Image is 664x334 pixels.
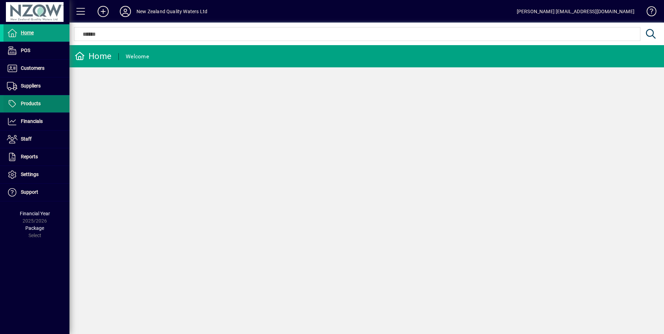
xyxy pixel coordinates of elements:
div: New Zealand Quality Waters Ltd [136,6,207,17]
span: Settings [21,172,39,177]
a: POS [3,42,69,59]
button: Add [92,5,114,18]
a: Settings [3,166,69,183]
a: Staff [3,131,69,148]
span: Customers [21,65,44,71]
span: Financial Year [20,211,50,216]
a: Financials [3,113,69,130]
span: Package [25,225,44,231]
span: Products [21,101,41,106]
span: Reports [21,154,38,159]
a: Suppliers [3,77,69,95]
span: Support [21,189,38,195]
div: [PERSON_NAME] [EMAIL_ADDRESS][DOMAIN_NAME] [517,6,634,17]
div: Home [75,51,111,62]
button: Profile [114,5,136,18]
span: Home [21,30,34,35]
a: Support [3,184,69,201]
a: Reports [3,148,69,166]
a: Knowledge Base [641,1,655,24]
a: Products [3,95,69,112]
div: Welcome [126,51,149,62]
a: Customers [3,60,69,77]
span: Staff [21,136,32,142]
span: Financials [21,118,43,124]
span: Suppliers [21,83,41,89]
span: POS [21,48,30,53]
